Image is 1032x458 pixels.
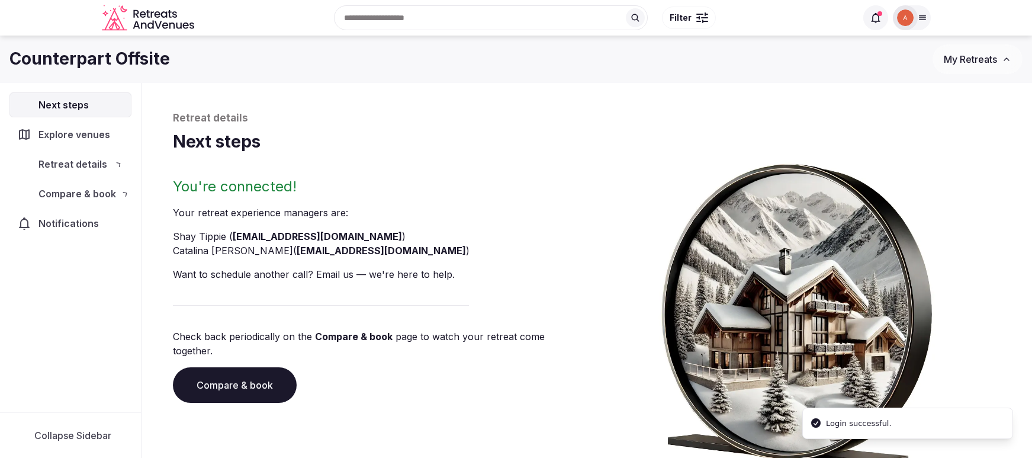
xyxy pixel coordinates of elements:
button: My Retreats [933,44,1023,74]
a: [EMAIL_ADDRESS][DOMAIN_NAME] [233,230,402,242]
a: [EMAIL_ADDRESS][DOMAIN_NAME] [297,245,466,257]
a: Visit the homepage [102,5,197,31]
img: ali [897,9,914,26]
span: Filter [670,12,692,24]
a: Explore venues [9,122,131,147]
span: Next steps [38,98,94,112]
li: Shay Tippie ( ) [173,229,583,244]
h2: You're connected! [173,177,583,196]
h1: Counterpart Offsite [9,47,170,71]
li: Catalina [PERSON_NAME] ( ) [173,244,583,258]
div: Login successful. [826,418,892,430]
p: Retreat details [173,111,1002,126]
span: Notifications [38,216,104,230]
h1: Next steps [173,130,1002,153]
svg: Retreats and Venues company logo [102,5,197,31]
a: Notifications [9,211,131,236]
p: Your retreat experience manager s are : [173,206,583,220]
span: Collapse Sidebar [34,430,111,441]
span: My Retreats [944,53,997,65]
span: Retreat details [38,157,107,171]
button: Collapse Sidebar [9,422,131,449]
p: Check back periodically on the page to watch your retreat come together. [173,329,583,358]
p: Want to schedule another call? Email us — we're here to help. [173,267,583,281]
a: Compare & book [173,367,297,403]
span: Explore venues [38,127,115,142]
span: Compare & book [38,187,116,201]
a: Compare & book [315,331,393,342]
a: Next steps [9,92,131,117]
button: Filter [662,7,716,29]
